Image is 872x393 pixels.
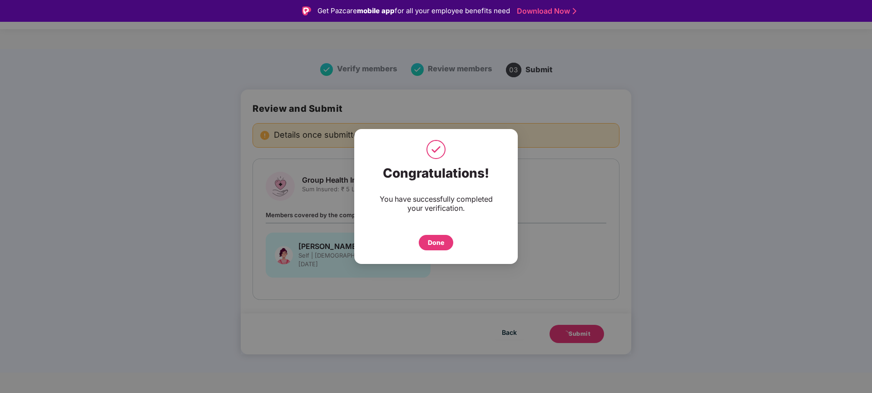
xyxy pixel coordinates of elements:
div: Congratulations! [372,165,500,181]
div: Done [428,238,444,248]
strong: mobile app [357,6,395,15]
div: Get Pazcare for all your employee benefits need [317,5,510,16]
a: Download Now [517,6,574,16]
div: You have successfully completed your verification. [372,194,500,213]
img: Stroke [573,6,576,16]
img: svg+xml;base64,PHN2ZyB4bWxucz0iaHR0cDovL3d3dy53My5vcmcvMjAwMC9zdmciIHdpZHRoPSI1MCIgaGVpZ2h0PSI1MC... [425,138,447,161]
img: Logo [302,6,311,15]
